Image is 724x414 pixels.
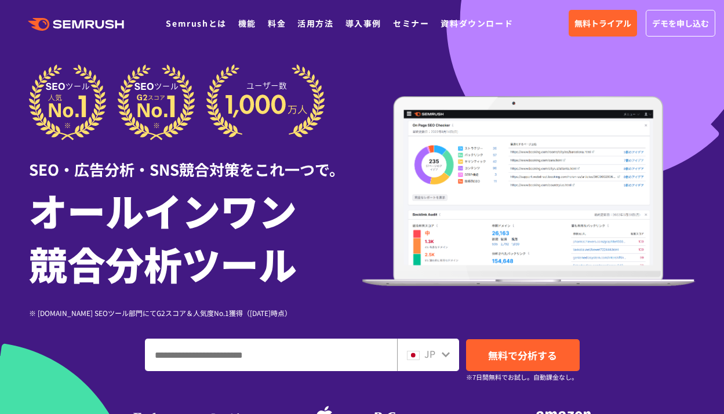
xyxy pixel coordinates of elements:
small: ※7日間無料でお試し。自動課金なし。 [466,372,578,383]
a: 無料で分析する [466,339,580,371]
span: 無料トライアル [574,17,631,30]
a: 料金 [268,17,286,29]
span: JP [424,347,435,361]
a: セミナー [393,17,429,29]
a: 活用方法 [297,17,333,29]
input: ドメイン、キーワードまたはURLを入力してください [145,339,396,371]
a: 機能 [238,17,256,29]
h1: オールインワン 競合分析ツール [29,183,362,290]
a: Semrushとは [166,17,226,29]
span: デモを申し込む [652,17,709,30]
div: SEO・広告分析・SNS競合対策をこれ一つで。 [29,140,362,180]
div: ※ [DOMAIN_NAME] SEOツール部門にてG2スコア＆人気度No.1獲得（[DATE]時点） [29,307,362,318]
a: デモを申し込む [646,10,715,37]
a: 資料ダウンロード [441,17,513,29]
span: 無料で分析する [488,348,557,362]
a: 無料トライアル [569,10,637,37]
a: 導入事例 [345,17,381,29]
